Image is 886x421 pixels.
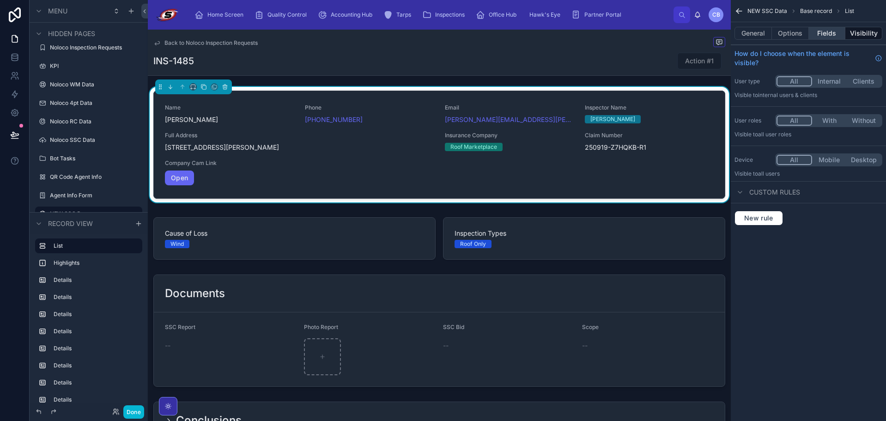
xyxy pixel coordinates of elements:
button: New rule [734,211,783,226]
label: Noloco RC Data [50,118,140,125]
span: How do I choose when the element is visible? [734,49,871,67]
span: CB [712,11,720,18]
span: All user roles [758,131,791,138]
a: How do I choose when the element is visible? [734,49,882,67]
a: Home Screen [192,6,250,23]
span: Internal users & clients [758,92,817,98]
button: All [777,155,812,165]
button: All [777,76,812,86]
label: Details [54,362,139,369]
span: Inspector Name [585,104,714,111]
div: scrollable content [187,5,674,25]
label: Noloco WM Data [50,81,140,88]
span: Hidden pages [48,29,95,38]
span: Home Screen [207,11,243,18]
label: User roles [734,117,771,124]
label: Highlights [54,259,139,267]
a: Hawk's Eye [525,6,567,23]
span: Back to Noloco Inspection Requests [164,39,258,47]
a: Back to Noloco Inspection Requests [153,39,258,47]
span: all users [758,170,780,177]
label: Noloco Inspection Requests [50,44,140,51]
span: NEW SSC Data [747,7,787,15]
a: Quality Control [252,6,313,23]
button: General [734,27,772,40]
span: Tarps [396,11,411,18]
h1: INS-1485 [153,55,194,67]
button: With [812,116,847,126]
span: 250919-Z7HQKB-R1 [585,143,714,152]
button: Without [846,116,881,126]
button: Fields [809,27,846,40]
span: Record view [48,219,93,228]
span: [PERSON_NAME] [165,115,294,124]
button: Visibility [845,27,882,40]
span: Email [445,104,574,111]
label: KPI [50,62,140,70]
label: User type [734,78,771,85]
label: Agent Info Form [50,192,140,199]
span: Phone [305,104,434,111]
button: All [777,116,812,126]
span: Name [165,104,294,111]
div: [PERSON_NAME] [590,115,635,123]
a: Inspections [419,6,471,23]
button: Options [772,27,809,40]
label: Bot Tasks [50,155,140,162]
label: Details [54,396,139,403]
label: Noloco 4pt Data [50,99,140,107]
p: Visible to [734,170,882,177]
span: Accounting Hub [331,11,372,18]
span: Hawk's Eye [529,11,560,18]
p: Visible to [734,92,882,99]
p: Visible to [734,131,882,138]
label: Details [54,379,139,386]
button: Clients [846,76,881,86]
span: Custom rules [749,188,800,197]
a: Accounting Hub [315,6,379,23]
label: List [54,242,135,250]
span: Base record [800,7,832,15]
span: Menu [48,6,67,16]
a: [PERSON_NAME][EMAIL_ADDRESS][PERSON_NAME][DOMAIN_NAME] [445,115,574,124]
label: Details [54,328,139,335]
label: Details [54,345,139,352]
label: Device [734,156,771,164]
button: Done [123,405,144,419]
span: Office Hub [489,11,516,18]
div: scrollable content [30,234,148,403]
label: Details [54,276,139,284]
span: Full Address [165,132,434,139]
span: [STREET_ADDRESS][PERSON_NAME] [165,143,434,152]
label: Details [54,293,139,301]
label: QR Code Agent Info [50,173,140,181]
span: List [845,7,854,15]
span: Partner Portal [584,11,621,18]
label: Details [54,311,139,318]
a: Partner Portal [569,6,628,23]
div: Roof Marketplace [450,143,497,151]
img: App logo [155,7,180,22]
span: New rule [740,214,777,222]
button: Desktop [846,155,881,165]
span: Insurance Company [445,132,574,139]
button: Internal [812,76,847,86]
button: Mobile [812,155,847,165]
a: Office Hub [473,6,523,23]
a: Tarps [381,6,418,23]
a: Open [165,171,194,185]
a: [PHONE_NUMBER] [305,115,363,124]
label: NEW SSC Data [50,210,137,218]
label: Noloco SSC Data [50,136,140,144]
span: Claim Number [585,132,714,139]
